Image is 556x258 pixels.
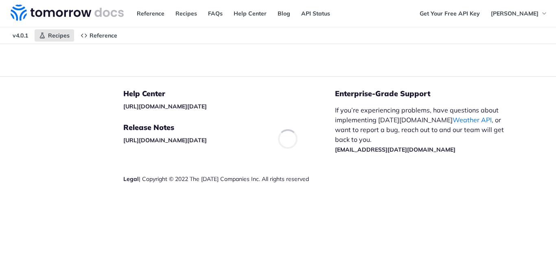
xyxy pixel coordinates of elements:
[453,116,492,124] a: Weather API
[8,29,33,42] span: v4.0.1
[486,7,552,20] button: [PERSON_NAME]
[171,7,201,20] a: Recipes
[132,7,169,20] a: Reference
[123,175,335,183] div: | Copyright © 2022 The [DATE] Companies Inc. All rights reserved
[123,175,139,183] a: Legal
[491,10,538,17] span: [PERSON_NAME]
[35,29,74,42] a: Recipes
[123,137,207,144] a: [URL][DOMAIN_NAME][DATE]
[123,123,335,132] h5: Release Notes
[123,103,207,110] a: [URL][DOMAIN_NAME][DATE]
[11,4,124,21] img: Tomorrow.io Weather API Docs
[297,7,335,20] a: API Status
[335,89,525,99] h5: Enterprise-Grade Support
[273,7,295,20] a: Blog
[123,89,335,99] h5: Help Center
[90,32,117,39] span: Reference
[204,7,227,20] a: FAQs
[229,7,271,20] a: Help Center
[335,146,455,153] a: [EMAIL_ADDRESS][DATE][DOMAIN_NAME]
[48,32,70,39] span: Recipes
[335,105,512,154] p: If you’re experiencing problems, have questions about implementing [DATE][DOMAIN_NAME] , or want ...
[415,7,484,20] a: Get Your Free API Key
[76,29,122,42] a: Reference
